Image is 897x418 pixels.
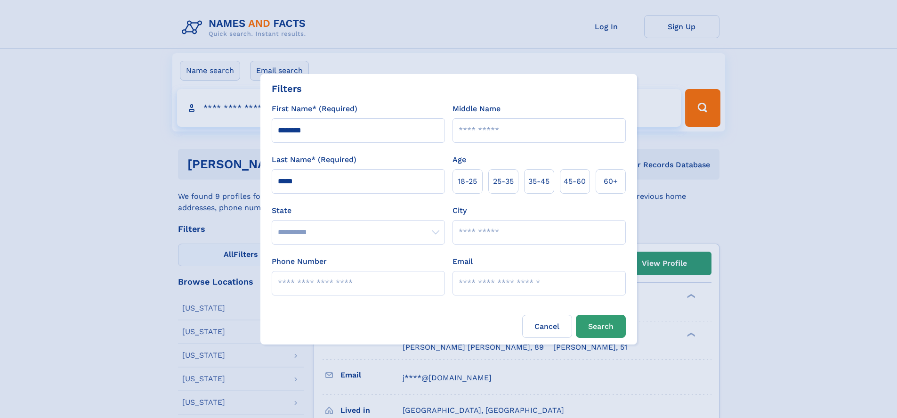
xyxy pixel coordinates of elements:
[272,256,327,267] label: Phone Number
[564,176,586,187] span: 45‑60
[458,176,477,187] span: 18‑25
[453,103,501,115] label: Middle Name
[453,205,467,216] label: City
[604,176,618,187] span: 60+
[272,82,302,96] div: Filters
[453,154,466,165] label: Age
[272,103,357,115] label: First Name* (Required)
[522,315,572,338] label: Cancel
[493,176,514,187] span: 25‑35
[272,205,445,216] label: State
[528,176,550,187] span: 35‑45
[272,154,356,165] label: Last Name* (Required)
[576,315,626,338] button: Search
[453,256,473,267] label: Email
